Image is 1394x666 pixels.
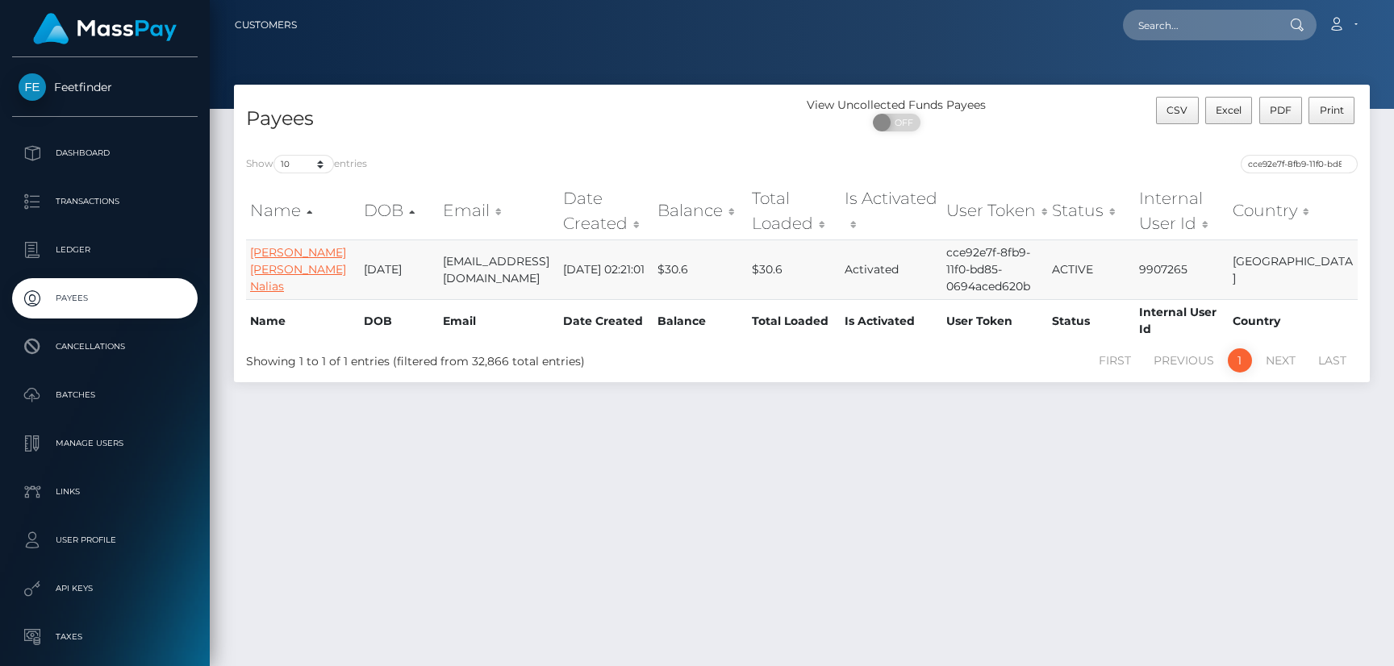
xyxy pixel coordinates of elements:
[19,383,191,407] p: Batches
[246,182,360,239] th: Name: activate to sort column ascending
[12,617,198,657] a: Taxes
[1205,97,1253,124] button: Excel
[12,230,198,270] a: Ledger
[1259,97,1303,124] button: PDF
[1048,299,1134,342] th: Status
[1156,97,1199,124] button: CSV
[1229,182,1358,239] th: Country: activate to sort column ascending
[19,577,191,601] p: API Keys
[12,472,198,512] a: Links
[653,239,749,299] td: $30.6
[559,182,653,239] th: Date Created: activate to sort column ascending
[1048,182,1134,239] th: Status: activate to sort column ascending
[19,238,191,262] p: Ledger
[942,239,1049,299] td: cce92e7f-8fb9-11f0-bd85-0694aced620b
[12,181,198,222] a: Transactions
[559,239,653,299] td: [DATE] 02:21:01
[273,155,334,173] select: Showentries
[1135,299,1229,342] th: Internal User Id
[802,97,991,114] div: View Uncollected Funds Payees
[19,73,46,101] img: Feetfinder
[1229,239,1358,299] td: [GEOGRAPHIC_DATA]
[748,299,841,342] th: Total Loaded
[1048,239,1134,299] td: ACTIVE
[12,327,198,367] a: Cancellations
[1270,104,1292,116] span: PDF
[559,299,653,342] th: Date Created
[748,182,841,239] th: Total Loaded: activate to sort column ascending
[19,431,191,456] p: Manage Users
[841,182,942,239] th: Is Activated: activate to sort column ascending
[1135,182,1229,239] th: Internal User Id: activate to sort column ascending
[360,239,439,299] td: [DATE]
[12,80,198,94] span: Feetfinder
[1241,155,1358,173] input: Search transactions
[653,299,749,342] th: Balance
[12,520,198,560] a: User Profile
[439,182,559,239] th: Email: activate to sort column ascending
[1320,104,1344,116] span: Print
[360,182,439,239] th: DOB: activate to sort column descending
[19,189,191,214] p: Transactions
[12,375,198,415] a: Batches
[748,239,841,299] td: $30.6
[246,299,360,342] th: Name
[1216,104,1242,116] span: Excel
[246,155,367,173] label: Show entries
[235,8,297,42] a: Customers
[841,299,942,342] th: Is Activated
[12,423,198,464] a: Manage Users
[12,133,198,173] a: Dashboard
[1123,10,1275,40] input: Search...
[942,182,1049,239] th: User Token: activate to sort column ascending
[19,286,191,310] p: Payees
[1229,299,1358,342] th: Country
[882,114,922,131] span: OFF
[19,335,191,359] p: Cancellations
[19,480,191,504] p: Links
[439,299,559,342] th: Email
[942,299,1049,342] th: User Token
[1135,239,1229,299] td: 9907265
[246,105,790,133] h4: Payees
[19,528,191,552] p: User Profile
[653,182,749,239] th: Balance: activate to sort column ascending
[1167,104,1187,116] span: CSV
[246,347,695,370] div: Showing 1 to 1 of 1 entries (filtered from 32,866 total entries)
[33,13,177,44] img: MassPay Logo
[12,568,198,609] a: API Keys
[439,239,559,299] td: [EMAIL_ADDRESS][DOMAIN_NAME]
[841,239,942,299] td: Activated
[1228,348,1252,373] a: 1
[360,299,439,342] th: DOB
[19,141,191,165] p: Dashboard
[250,245,346,293] a: [PERSON_NAME] [PERSON_NAME] Nalias
[19,625,191,649] p: Taxes
[12,278,198,318] a: Payees
[1308,97,1354,124] button: Print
